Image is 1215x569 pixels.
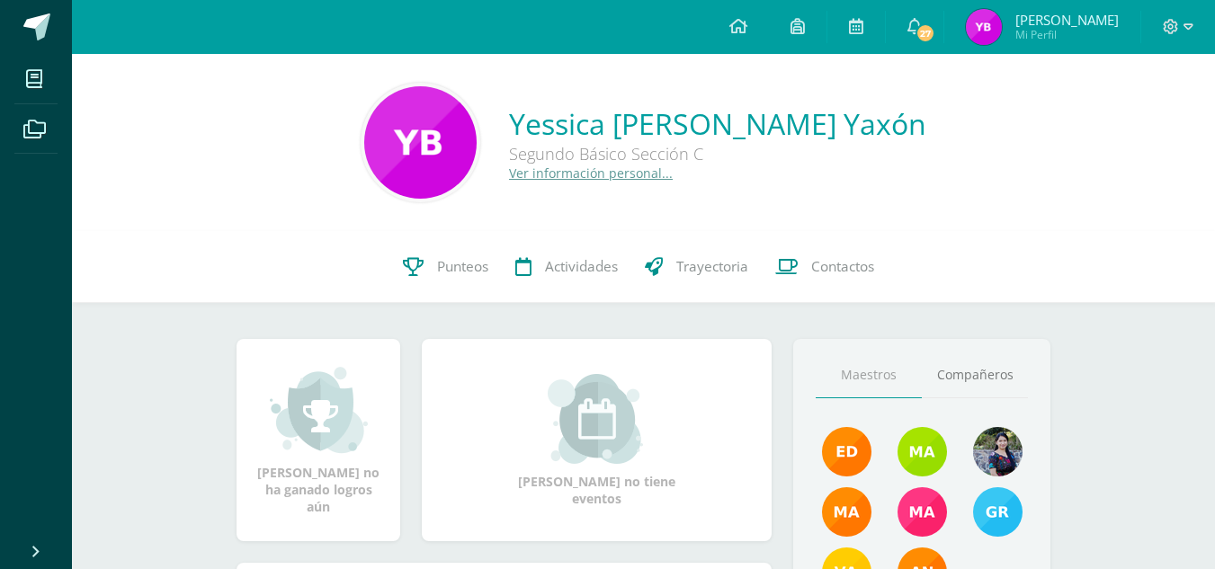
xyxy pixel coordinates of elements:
[509,143,926,164] div: Segundo Básico Sección C
[631,231,762,303] a: Trayectoria
[822,427,871,476] img: f40e456500941b1b33f0807dd74ea5cf.png
[548,374,646,464] img: event_small.png
[255,365,382,515] div: [PERSON_NAME] no ha ganado logros aún
[1015,27,1119,42] span: Mi Perfil
[898,487,947,537] img: 7766054b1332a6085c7723d22614d631.png
[1015,11,1119,29] span: [PERSON_NAME]
[270,365,368,455] img: achievement_small.png
[389,231,502,303] a: Punteos
[898,427,947,476] img: 22c2db1d82643ebbb612248ac4ca281d.png
[915,23,934,43] span: 27
[509,164,673,182] a: Ver información personal...
[811,257,874,276] span: Contactos
[364,86,477,199] img: 42b20c7ee2a83a286e9c940f0d3758f4.png
[922,352,1028,398] a: Compañeros
[545,257,618,276] span: Actividades
[502,231,631,303] a: Actividades
[822,487,871,537] img: 560278503d4ca08c21e9c7cd40ba0529.png
[762,231,888,303] a: Contactos
[676,257,748,276] span: Trayectoria
[437,257,488,276] span: Punteos
[973,427,1023,476] img: 9b17679b4520195df407efdfd7b84603.png
[509,104,926,143] a: Yessica [PERSON_NAME] Yaxón
[507,374,687,507] div: [PERSON_NAME] no tiene eventos
[816,352,922,398] a: Maestros
[966,9,1002,45] img: 59e72a68a568efa0ca96a229a5bce4d8.png
[973,487,1023,537] img: b7ce7144501556953be3fc0a459761b8.png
